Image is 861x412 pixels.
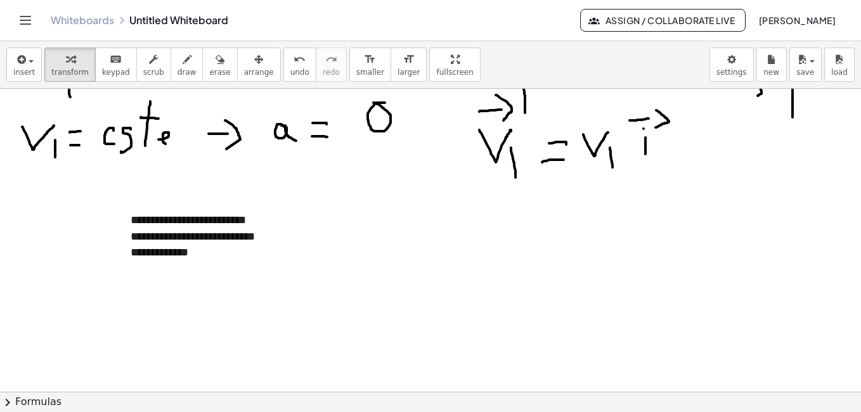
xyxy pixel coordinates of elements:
button: erase [202,48,237,82]
span: undo [290,68,309,77]
i: format_size [403,52,415,67]
span: settings [716,68,747,77]
span: erase [209,68,230,77]
button: [PERSON_NAME] [748,9,846,32]
button: arrange [237,48,281,82]
span: save [796,68,814,77]
button: fullscreen [429,48,480,82]
i: format_size [364,52,376,67]
span: Assign / Collaborate Live [591,15,735,26]
span: insert [13,68,35,77]
button: new [756,48,787,82]
span: arrange [244,68,274,77]
button: format_sizesmaller [349,48,391,82]
span: larger [398,68,420,77]
button: Assign / Collaborate Live [580,9,746,32]
button: format_sizelarger [391,48,427,82]
button: undoundo [283,48,316,82]
button: draw [171,48,204,82]
span: [PERSON_NAME] [758,15,836,26]
span: scrub [143,68,164,77]
span: smaller [356,68,384,77]
span: fullscreen [436,68,473,77]
a: Whiteboards [51,14,114,27]
button: save [789,48,822,82]
span: redo [323,68,340,77]
button: settings [709,48,754,82]
button: insert [6,48,42,82]
span: draw [178,68,197,77]
i: keyboard [110,52,122,67]
button: scrub [136,48,171,82]
i: redo [325,52,337,67]
button: transform [44,48,96,82]
button: load [824,48,855,82]
span: keypad [102,68,130,77]
span: new [763,68,779,77]
button: Toggle navigation [15,10,36,30]
button: keyboardkeypad [95,48,137,82]
span: load [831,68,848,77]
i: undo [294,52,306,67]
span: transform [51,68,89,77]
button: redoredo [316,48,347,82]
